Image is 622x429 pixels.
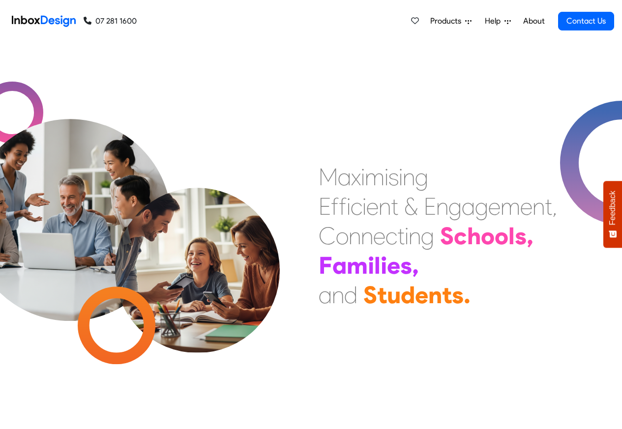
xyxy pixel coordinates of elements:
div: n [361,221,373,251]
div: l [508,221,515,251]
div: i [385,162,388,192]
div: n [379,192,391,221]
div: i [381,251,387,280]
div: s [515,221,527,251]
div: e [520,192,533,221]
a: Products [426,11,475,31]
div: i [362,192,366,221]
div: M [319,162,338,192]
div: E [424,192,436,221]
div: S [363,280,377,310]
div: e [415,280,428,310]
div: i [361,162,365,192]
span: Products [430,15,465,27]
div: d [401,280,415,310]
span: Feedback [608,191,617,225]
div: e [387,251,400,280]
div: . [464,280,471,310]
div: a [462,192,475,221]
div: d [344,280,357,310]
div: h [467,221,481,251]
div: , [412,251,419,280]
div: a [332,251,347,280]
div: t [391,192,398,221]
div: n [428,280,442,310]
div: g [448,192,462,221]
a: Contact Us [558,12,614,30]
div: g [415,162,428,192]
div: E [319,192,331,221]
div: i [405,221,409,251]
div: n [403,162,415,192]
a: Help [481,11,515,31]
div: m [347,251,368,280]
div: , [527,221,533,251]
div: Maximising Efficient & Engagement, Connecting Schools, Families, and Students. [319,162,557,310]
div: m [501,192,520,221]
div: t [545,192,552,221]
div: t [377,280,387,310]
div: o [336,221,349,251]
div: e [488,192,501,221]
div: s [452,280,464,310]
div: i [368,251,374,280]
a: About [520,11,547,31]
div: n [533,192,545,221]
div: S [440,221,454,251]
img: parents_with_child.png [94,147,300,353]
span: Help [485,15,504,27]
div: i [399,162,403,192]
div: x [351,162,361,192]
div: m [365,162,385,192]
div: o [495,221,508,251]
div: C [319,221,336,251]
div: l [374,251,381,280]
div: c [385,221,397,251]
div: n [436,192,448,221]
div: n [332,280,344,310]
div: c [351,192,362,221]
div: n [349,221,361,251]
div: s [400,251,412,280]
div: g [421,221,434,251]
div: f [331,192,339,221]
a: 07 281 1600 [84,15,137,27]
div: n [409,221,421,251]
div: e [373,221,385,251]
div: u [387,280,401,310]
div: g [475,192,488,221]
div: i [347,192,351,221]
div: t [397,221,405,251]
div: F [319,251,332,280]
div: & [404,192,418,221]
div: e [366,192,379,221]
div: o [481,221,495,251]
div: t [442,280,452,310]
div: c [454,221,467,251]
div: a [319,280,332,310]
div: , [552,192,557,221]
div: s [388,162,399,192]
div: a [338,162,351,192]
div: f [339,192,347,221]
button: Feedback - Show survey [603,181,622,248]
